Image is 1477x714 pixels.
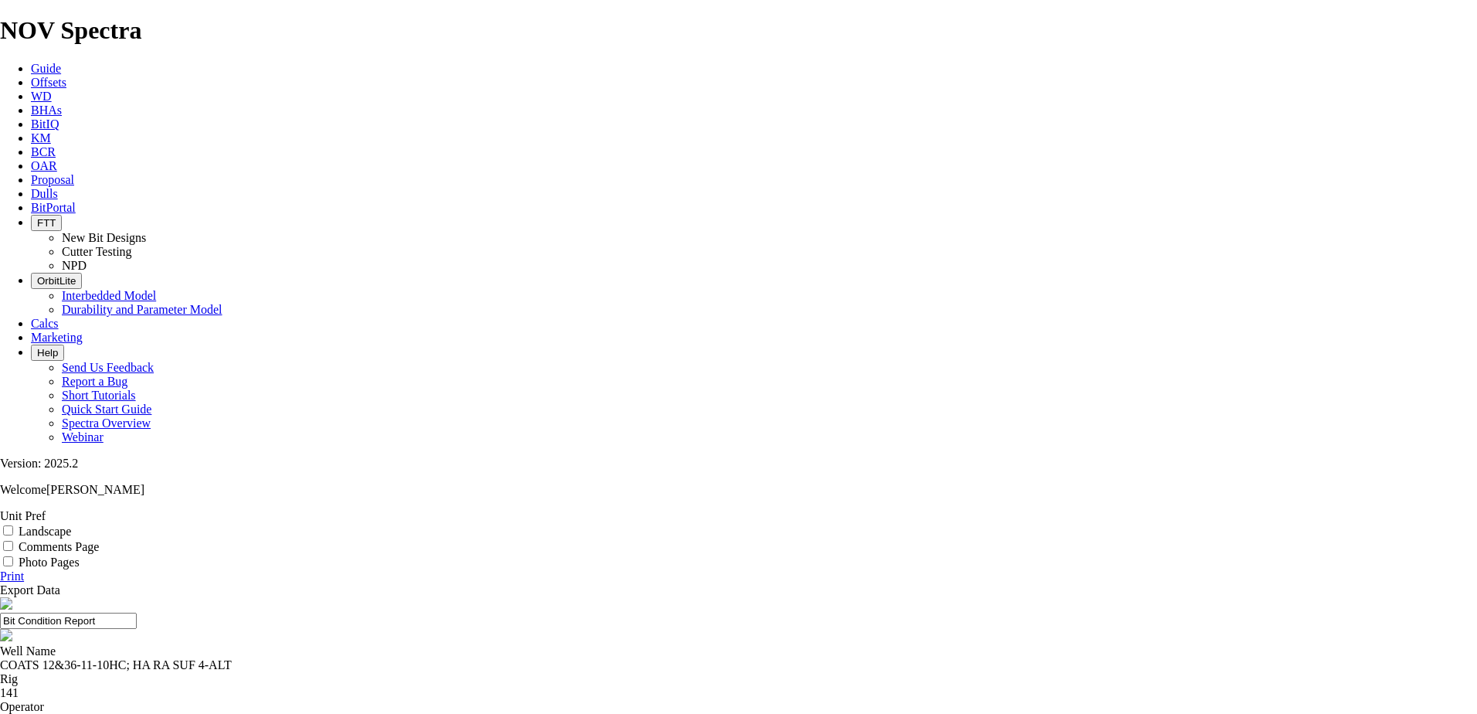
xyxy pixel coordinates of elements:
a: KM [31,131,51,144]
a: Cutter Testing [62,245,132,258]
a: BCR [31,145,56,158]
a: Durability and Parameter Model [62,303,222,316]
a: Calcs [31,317,59,330]
a: Quick Start Guide [62,403,151,416]
a: Report a Bug [62,375,127,388]
a: New Bit Designs [62,231,146,244]
span: FTT [37,217,56,229]
button: FTT [31,215,62,231]
a: Send Us Feedback [62,361,154,374]
button: OrbitLite [31,273,82,289]
a: BitIQ [31,117,59,131]
a: Webinar [62,430,104,444]
a: Guide [31,62,61,75]
label: Photo Pages [19,556,80,569]
a: NPD [62,259,87,272]
a: Marketing [31,331,83,344]
a: OAR [31,159,57,172]
a: BitPortal [31,201,76,214]
label: Landscape [19,525,71,538]
label: Comments Page [19,540,99,553]
a: Offsets [31,76,66,89]
a: Proposal [31,173,74,186]
button: Help [31,345,64,361]
a: Interbedded Model [62,289,156,302]
span: [PERSON_NAME] [46,483,144,496]
a: BHAs [31,104,62,117]
a: WD [31,90,52,103]
span: OrbitLite [37,275,76,287]
a: Short Tutorials [62,389,136,402]
a: Spectra Overview [62,416,151,430]
span: Help [37,347,58,359]
a: Dulls [31,187,58,200]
